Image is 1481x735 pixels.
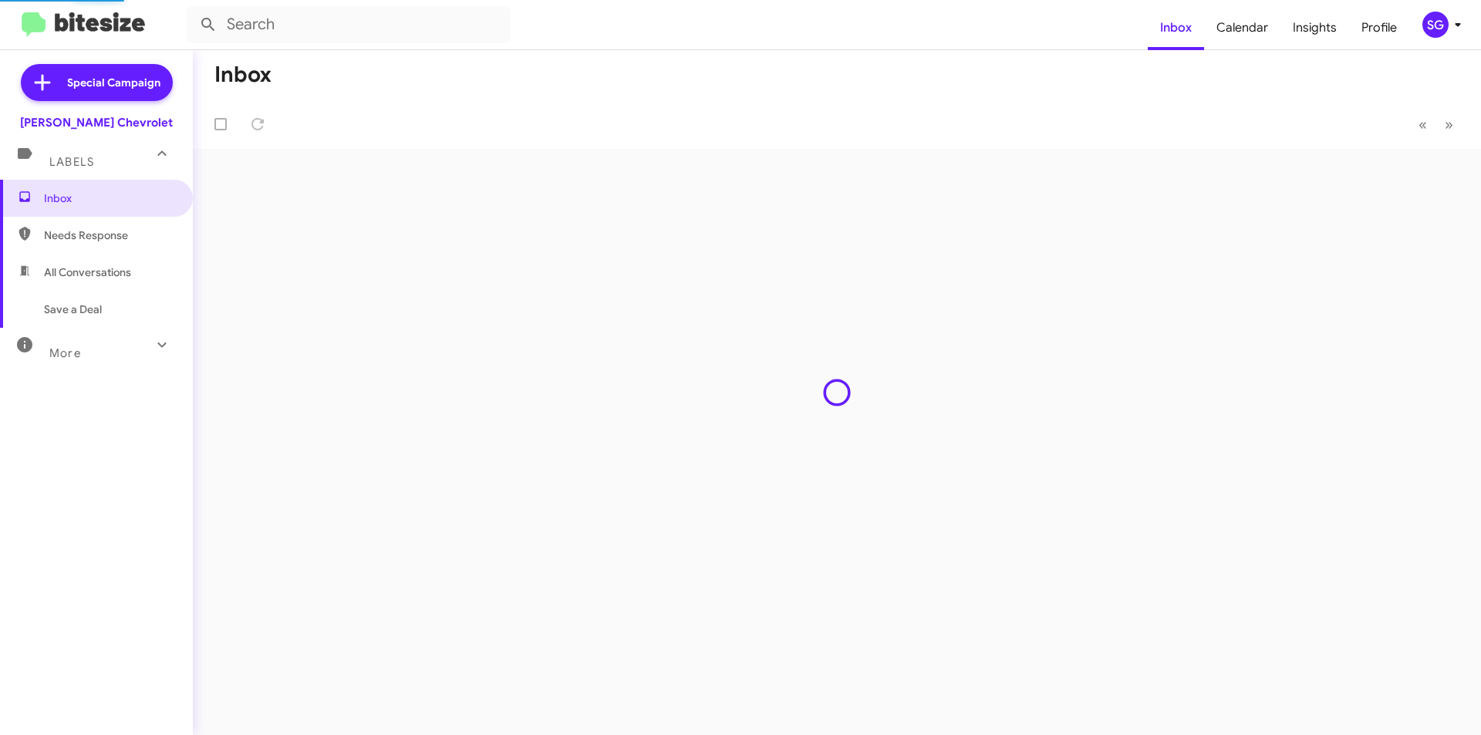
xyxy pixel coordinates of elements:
div: SG [1422,12,1449,38]
span: More [49,346,81,360]
span: Special Campaign [67,75,160,90]
a: Profile [1349,5,1409,50]
span: Save a Deal [44,302,102,317]
a: Insights [1280,5,1349,50]
nav: Page navigation example [1410,109,1462,140]
button: Previous [1409,109,1436,140]
div: [PERSON_NAME] Chevrolet [20,115,173,130]
button: Next [1435,109,1462,140]
a: Inbox [1148,5,1204,50]
span: Needs Response [44,228,175,243]
h1: Inbox [214,62,272,87]
a: Special Campaign [21,64,173,101]
button: SG [1409,12,1464,38]
span: » [1445,115,1453,134]
a: Calendar [1204,5,1280,50]
span: Inbox [44,190,175,206]
span: All Conversations [44,265,131,280]
span: « [1419,115,1427,134]
input: Search [187,6,511,43]
span: Labels [49,155,94,169]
